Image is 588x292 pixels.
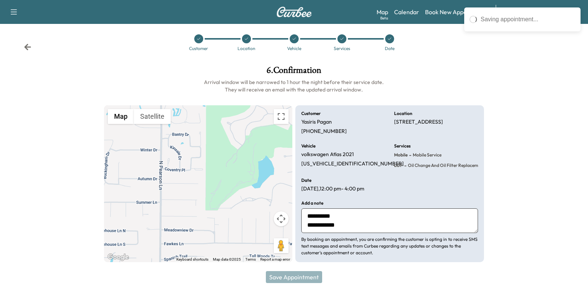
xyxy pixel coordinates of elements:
span: Oil Change and Oil Filter Replacement [406,162,485,168]
a: Book New Appointment [425,7,488,16]
a: Report a map error [260,257,290,261]
div: Back [24,43,31,51]
button: Show street map [108,109,134,124]
span: Map data ©2025 [213,257,241,261]
div: Saving appointment... [481,15,575,24]
h6: Services [394,144,411,148]
p: [PHONE_NUMBER] [301,128,347,135]
p: By booking an appointment, you are confirming the customer is opting in to receive SMS text messa... [301,236,478,256]
div: Date [385,46,394,51]
h6: Arrival window will be narrowed to 1 hour the night before their service date. They will receive ... [104,78,484,93]
p: Yasiris Pagan [301,119,332,125]
h6: Customer [301,111,321,116]
span: - [408,151,411,159]
img: Curbee Logo [276,7,312,17]
div: Services [334,46,350,51]
h1: 6 . Confirmation [104,66,484,78]
a: MapBeta [377,7,388,16]
div: Vehicle [287,46,301,51]
span: - [403,162,406,169]
p: [US_VEHICLE_IDENTIFICATION_NUMBER] [301,161,404,167]
h6: Location [394,111,412,116]
span: Mobile Service [411,152,441,158]
a: Open this area in Google Maps (opens a new window) [106,252,131,262]
div: Location [238,46,255,51]
p: [DATE] , 12:00 pm - 4:00 pm [301,186,364,192]
button: Drag Pegman onto the map to open Street View [274,238,289,253]
span: LOF [394,162,403,168]
img: Google [106,252,131,262]
span: Mobile [394,152,408,158]
p: [STREET_ADDRESS] [394,119,443,125]
h6: Add a note [301,201,323,205]
div: Beta [380,15,388,21]
button: Toggle fullscreen view [274,109,289,124]
button: Show satellite imagery [134,109,171,124]
button: Map camera controls [274,211,289,226]
a: Calendar [394,7,419,16]
button: Keyboard shortcuts [176,257,208,262]
div: Customer [189,46,208,51]
a: Terms (opens in new tab) [245,257,256,261]
p: volkswagen Atlas 2021 [301,151,354,158]
h6: Vehicle [301,144,315,148]
h6: Date [301,178,311,183]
